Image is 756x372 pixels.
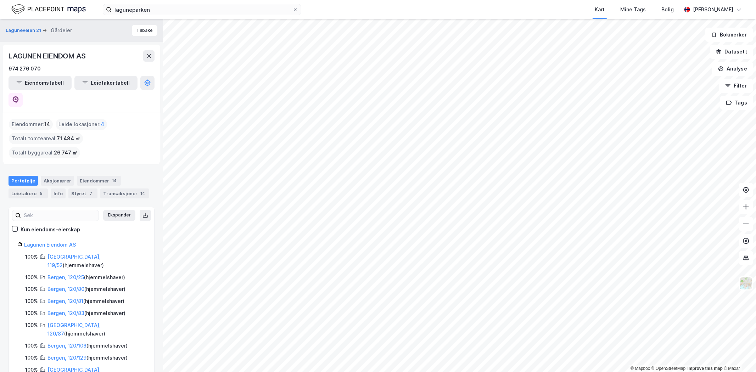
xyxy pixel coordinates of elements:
a: Bergen, 120/83 [47,310,84,316]
div: 100% [25,273,38,282]
div: Kontrollprogram for chat [721,338,756,372]
a: Improve this map [688,366,723,371]
button: Bokmerker [705,28,753,42]
button: Laguneveien 21 [6,27,43,34]
div: 100% [25,342,38,350]
img: logo.f888ab2527a4732fd821a326f86c7f29.svg [11,3,86,16]
button: Ekspander [103,210,135,221]
div: ( hjemmelshaver ) [47,253,146,270]
div: LAGUNEN EIENDOM AS [9,50,87,62]
input: Søk på adresse, matrikkel, gårdeiere, leietakere eller personer [112,4,292,15]
div: Kart [595,5,605,14]
div: Gårdeier [51,26,72,35]
div: Kun eiendoms-eierskap [21,225,80,234]
div: ( hjemmelshaver ) [47,309,125,317]
a: Bergen, 120/81 [47,298,83,304]
div: Totalt tomteareal : [9,133,83,144]
button: Eiendomstabell [9,76,72,90]
div: 974 276 070 [9,64,41,73]
div: Styret [68,188,97,198]
button: Analyse [712,62,753,76]
a: [GEOGRAPHIC_DATA], 119/52 [47,254,101,268]
div: Totalt byggareal : [9,147,80,158]
div: 100% [25,253,38,261]
div: 5 [38,190,45,197]
span: 71 484 ㎡ [57,134,80,143]
div: Mine Tags [620,5,646,14]
button: Tilbake [132,25,157,36]
div: Portefølje [9,176,38,186]
div: 7 [88,190,95,197]
div: Leide lokasjoner : [56,119,107,130]
a: Bergen, 120/80 [47,286,84,292]
div: ( hjemmelshaver ) [47,342,128,350]
div: Eiendommer : [9,119,53,130]
a: Bergen, 120/25 [47,274,84,280]
div: 100% [25,297,38,305]
span: 4 [101,120,104,129]
div: 100% [25,285,38,293]
input: Søk [21,210,99,221]
a: Bergen, 120/129 [47,355,86,361]
div: 14 [139,190,146,197]
div: Info [51,188,66,198]
div: 100% [25,321,38,329]
a: [GEOGRAPHIC_DATA], 120/87 [47,322,101,337]
a: Lagunen Eiendom AS [24,242,76,248]
div: ( hjemmelshaver ) [47,297,124,305]
div: [PERSON_NAME] [693,5,733,14]
div: 100% [25,354,38,362]
div: Eiendommer [77,176,121,186]
iframe: Chat Widget [721,338,756,372]
div: ( hjemmelshaver ) [47,273,125,282]
a: Bergen, 120/106 [47,343,86,349]
a: OpenStreetMap [651,366,686,371]
a: Mapbox [631,366,650,371]
button: Filter [719,79,753,93]
button: Leietakertabell [74,76,138,90]
div: Bolig [661,5,674,14]
div: Transaksjoner [100,188,149,198]
button: Datasett [710,45,753,59]
div: ( hjemmelshaver ) [47,285,125,293]
div: 100% [25,309,38,317]
span: 14 [44,120,50,129]
div: Leietakere [9,188,48,198]
div: 14 [111,177,118,184]
button: Tags [720,96,753,110]
div: ( hjemmelshaver ) [47,321,146,338]
span: 26 747 ㎡ [54,148,77,157]
div: Aksjonærer [41,176,74,186]
img: Z [739,277,753,290]
div: ( hjemmelshaver ) [47,354,128,362]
